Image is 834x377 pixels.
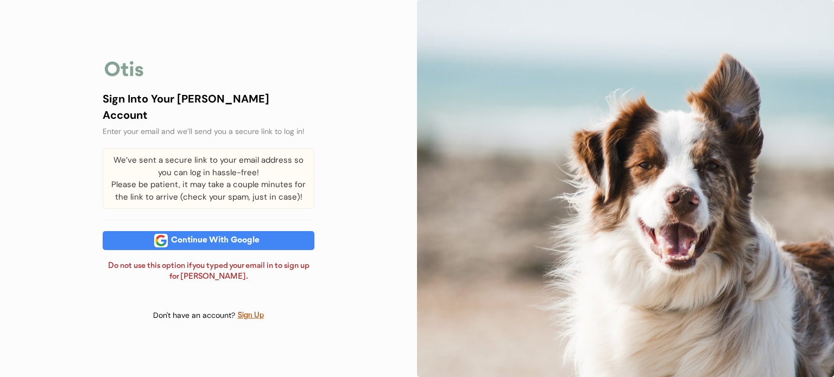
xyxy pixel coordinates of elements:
[103,261,314,282] div: Do not use this option if you typed your email in to sign up for [PERSON_NAME].
[103,148,314,209] div: We’ve sent a secure link to your email address so you can log in hassle-free! Please be patient, ...
[153,310,237,321] div: Don't have an account?
[103,126,314,137] div: Enter your email and we’ll send you a secure link to log in!
[237,309,264,322] div: Sign Up
[168,237,263,245] div: Continue With Google
[103,91,314,123] div: Sign Into Your [PERSON_NAME] Account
